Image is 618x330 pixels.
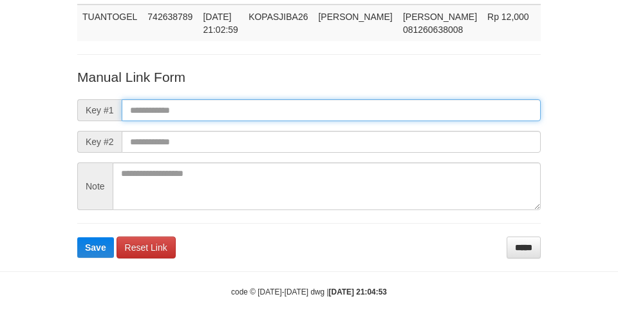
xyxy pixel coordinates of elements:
[77,131,122,153] span: Key #2
[125,242,167,253] span: Reset Link
[318,12,392,22] span: [PERSON_NAME]
[248,12,308,22] span: KOPASJIBA26
[77,162,113,210] span: Note
[77,5,142,41] td: TUANTOGEL
[403,12,477,22] span: [PERSON_NAME]
[85,242,106,253] span: Save
[77,237,114,258] button: Save
[77,99,122,121] span: Key #1
[487,12,529,22] span: Rp 12,000
[329,287,387,296] strong: [DATE] 21:04:53
[77,68,541,86] p: Manual Link Form
[203,12,238,35] span: [DATE] 21:02:59
[231,287,387,296] small: code © [DATE]-[DATE] dwg |
[117,237,176,258] a: Reset Link
[142,5,198,41] td: 742638789
[403,24,463,35] span: Copy 081260638008 to clipboard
